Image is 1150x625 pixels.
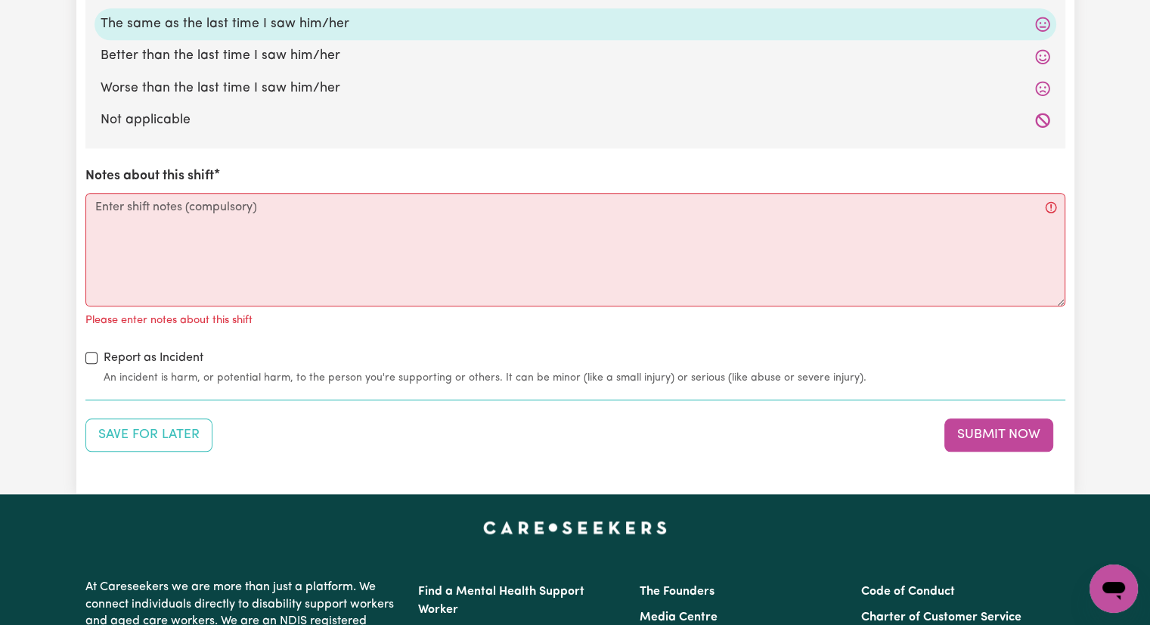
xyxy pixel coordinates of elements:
[1090,564,1138,613] iframe: Button to launch messaging window
[101,110,1050,130] label: Not applicable
[85,166,214,186] label: Notes about this shift
[85,418,212,452] button: Save your job report
[861,611,1021,623] a: Charter of Customer Service
[640,611,718,623] a: Media Centre
[418,586,584,616] a: Find a Mental Health Support Worker
[104,370,1065,386] small: An incident is harm, or potential harm, to the person you're supporting or others. It can be mino...
[640,586,714,598] a: The Founders
[483,521,667,533] a: Careseekers home page
[944,418,1053,452] button: Submit your job report
[861,586,955,598] a: Code of Conduct
[101,14,1050,34] label: The same as the last time I saw him/her
[104,349,203,367] label: Report as Incident
[101,46,1050,66] label: Better than the last time I saw him/her
[101,79,1050,98] label: Worse than the last time I saw him/her
[85,312,253,329] p: Please enter notes about this shift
